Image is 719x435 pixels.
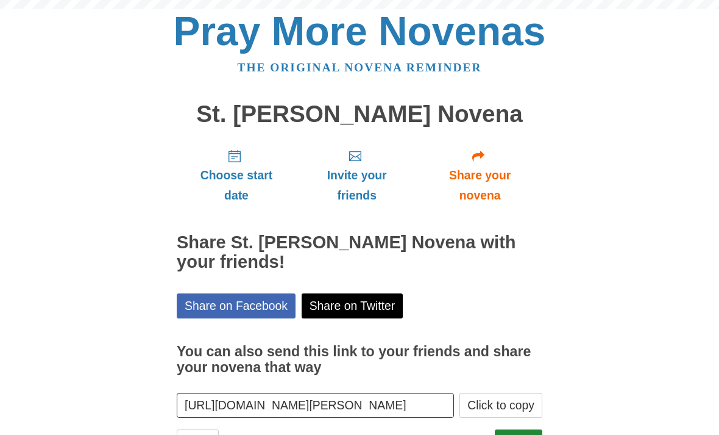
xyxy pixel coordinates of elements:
[177,233,542,272] h2: Share St. [PERSON_NAME] Novena with your friends!
[177,293,296,318] a: Share on Facebook
[296,139,417,212] a: Invite your friends
[238,61,482,74] a: The original novena reminder
[177,344,542,375] h3: You can also send this link to your friends and share your novena that way
[308,165,405,206] span: Invite your friends
[177,139,296,212] a: Choose start date
[174,9,546,54] a: Pray More Novenas
[459,393,542,418] button: Click to copy
[430,165,530,206] span: Share your novena
[177,101,542,128] h1: St. [PERSON_NAME] Novena
[302,293,403,318] a: Share on Twitter
[417,139,542,212] a: Share your novena
[189,165,284,206] span: Choose start date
